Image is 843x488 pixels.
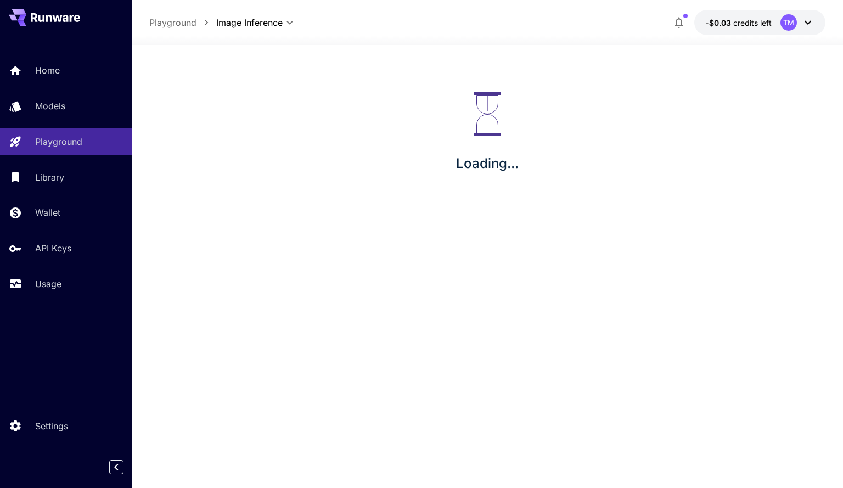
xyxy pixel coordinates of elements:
p: Wallet [35,206,60,219]
p: Settings [35,419,68,433]
span: -$0.03 [705,18,733,27]
div: TM [780,14,797,31]
p: Library [35,171,64,184]
a: Playground [149,16,196,29]
button: -$0.0262TM [694,10,825,35]
span: Image Inference [216,16,283,29]
span: credits left [733,18,772,27]
nav: breadcrumb [149,16,216,29]
div: Collapse sidebar [117,457,132,477]
p: Home [35,64,60,77]
p: Loading... [456,154,519,173]
p: Models [35,99,65,113]
p: Playground [35,135,82,148]
button: Collapse sidebar [109,460,123,474]
div: -$0.0262 [705,17,772,29]
p: Usage [35,277,61,290]
p: API Keys [35,242,71,255]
